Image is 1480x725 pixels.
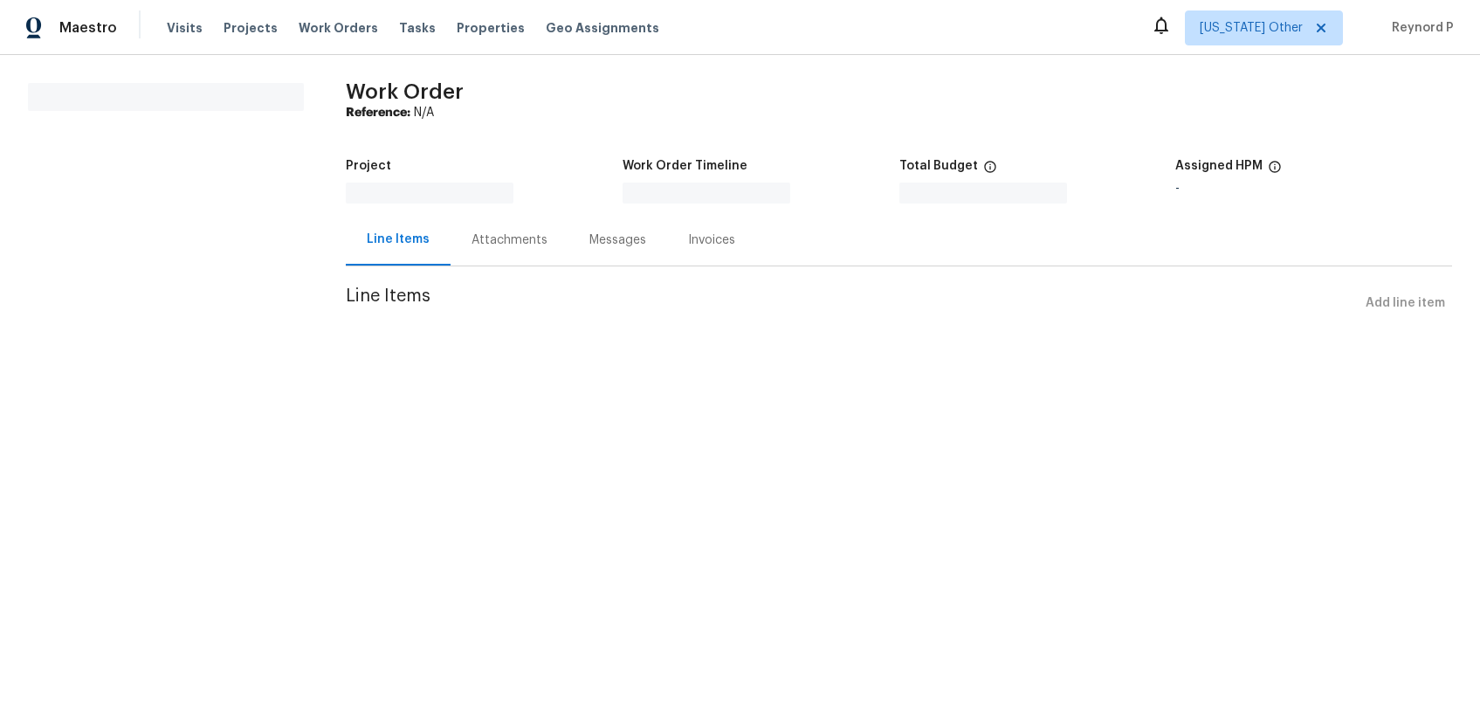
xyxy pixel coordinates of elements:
[472,231,547,249] div: Attachments
[623,160,747,172] h5: Work Order Timeline
[457,19,525,37] span: Properties
[1385,19,1454,37] span: Reynord P
[688,231,735,249] div: Invoices
[59,19,117,37] span: Maestro
[367,231,430,248] div: Line Items
[346,107,410,119] b: Reference:
[589,231,646,249] div: Messages
[546,19,659,37] span: Geo Assignments
[983,160,997,183] span: The total cost of line items that have been proposed by Opendoor. This sum includes line items th...
[1200,19,1303,37] span: [US_STATE] Other
[346,160,391,172] h5: Project
[346,81,464,102] span: Work Order
[346,287,1359,320] span: Line Items
[1175,160,1263,172] h5: Assigned HPM
[399,22,436,34] span: Tasks
[1268,160,1282,183] span: The hpm assigned to this work order.
[299,19,378,37] span: Work Orders
[899,160,978,172] h5: Total Budget
[224,19,278,37] span: Projects
[167,19,203,37] span: Visits
[1175,183,1452,195] div: -
[346,104,1452,121] div: N/A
